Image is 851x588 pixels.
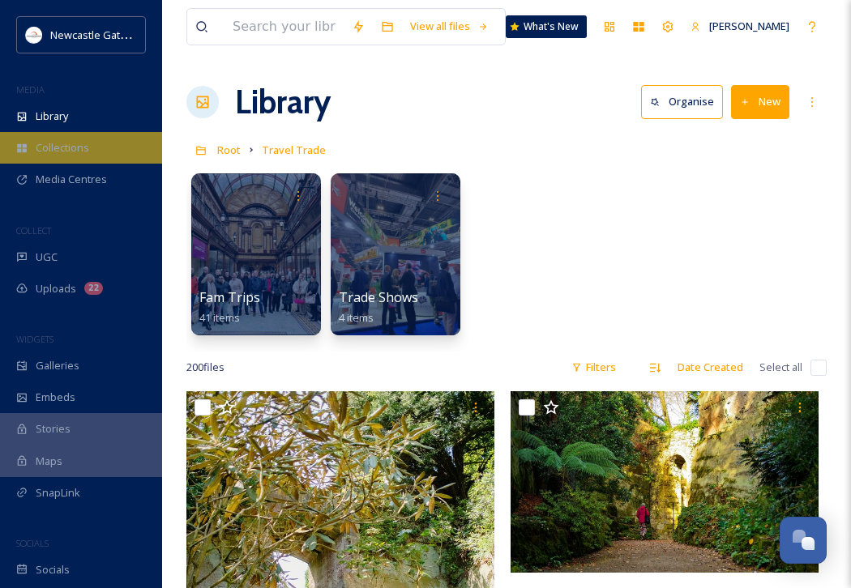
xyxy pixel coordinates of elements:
a: Organise [641,85,731,118]
a: What's New [506,15,587,38]
span: WIDGETS [16,333,53,345]
span: Socials [36,562,70,577]
a: Travel Trade [262,140,326,160]
span: Newcastle Gateshead Initiative [50,27,199,42]
span: Library [36,109,68,124]
div: Date Created [669,352,751,383]
span: UGC [36,249,58,265]
span: Galleries [36,358,79,373]
span: Trade Shows [339,288,418,306]
span: Fam Trips [199,288,260,306]
button: Organise [641,85,723,118]
span: 4 items [339,310,374,325]
span: Embeds [36,390,75,405]
a: Library [235,78,331,126]
span: Travel Trade [262,143,326,157]
span: [PERSON_NAME] [709,19,789,33]
span: SnapLink [36,485,80,501]
img: DqD9wEUd_400x400.jpg [26,27,42,43]
span: COLLECT [16,224,51,236]
input: Search your library [225,9,344,45]
span: SOCIALS [16,537,49,549]
span: 200 file s [186,360,225,375]
span: Media Centres [36,172,107,187]
span: 41 items [199,310,240,325]
button: Open Chat [780,517,827,564]
img: ext_1756396231.7442_michelle.brown@english-heritage.org.uk-Belsay EH76910.jpg [511,391,819,573]
a: View all files [402,11,497,42]
a: Root [217,140,241,160]
span: Root [217,143,241,157]
span: Uploads [36,281,76,296]
div: 22 [84,282,103,295]
a: Fam Trips41 items [199,290,260,325]
div: Filters [563,352,624,383]
span: MEDIA [16,83,45,96]
a: Trade Shows4 items [339,290,418,325]
button: New [731,85,789,118]
span: Collections [36,140,89,156]
span: Select all [759,360,802,375]
a: [PERSON_NAME] [682,11,798,42]
span: Stories [36,421,71,437]
span: Maps [36,454,62,469]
